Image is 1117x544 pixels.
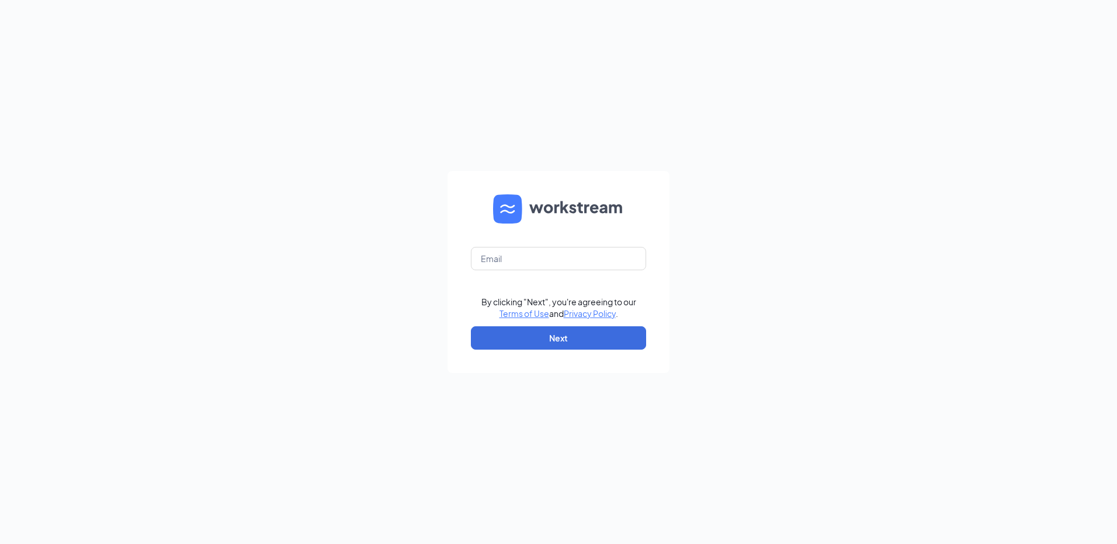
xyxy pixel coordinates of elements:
div: By clicking "Next", you're agreeing to our and . [481,296,636,319]
a: Terms of Use [499,308,549,319]
button: Next [471,326,646,350]
input: Email [471,247,646,270]
a: Privacy Policy [564,308,616,319]
img: WS logo and Workstream text [493,194,624,224]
